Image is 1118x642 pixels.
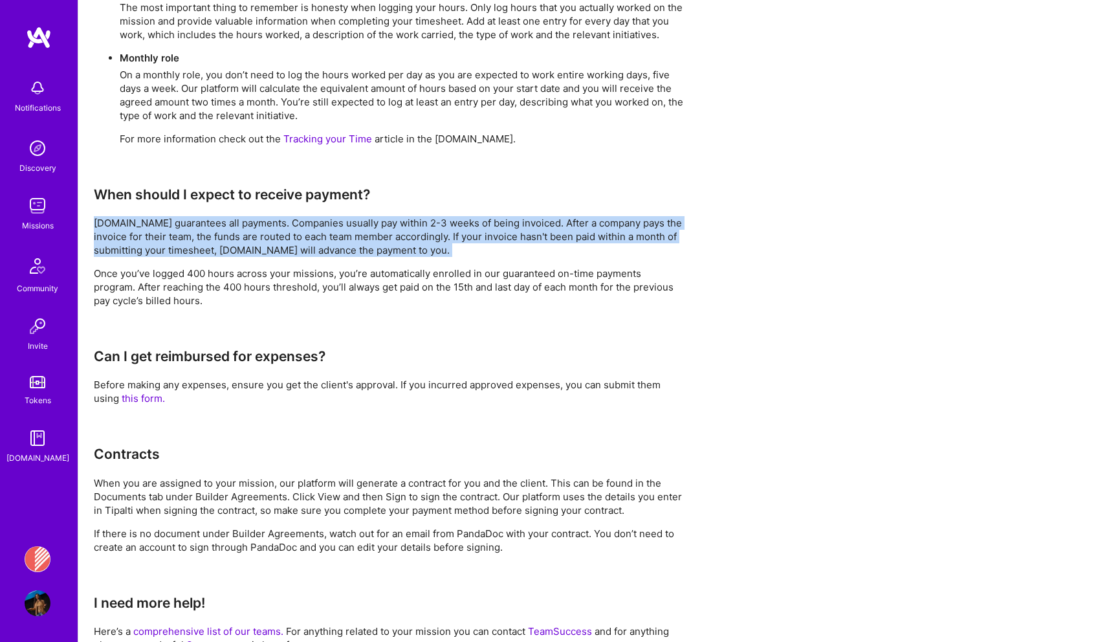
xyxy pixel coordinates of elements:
a: Tracking your Time [283,133,372,145]
a: TeamSuccess [528,625,592,637]
div: [DOMAIN_NAME] [6,451,69,465]
img: discovery [25,135,50,161]
img: bell [25,75,50,101]
div: Community [17,282,58,295]
p: The most important thing to remember is honesty when logging your hours. Only log hours that you ... [120,1,684,41]
div: Invite [28,339,48,353]
img: Invite [25,313,50,339]
div: Notifications [15,101,61,115]
p: On a monthly role, you don’t need to log the hours worked per day as you are expected to work ent... [120,68,684,122]
p: If there is no document under Builder Agreements, watch out for an email from PandaDoc with your ... [94,527,684,554]
a: Banjo Health: AI Coding Tools Enablement Workshop [21,546,54,572]
strong: Monthly role [120,52,179,64]
img: teamwork [25,193,50,219]
h3: When should I expect to receive payment? [94,186,684,203]
a: comprehensive list of our teams. [133,625,283,637]
p: For more information check out the article in the [DOMAIN_NAME]. [120,132,684,146]
p: Once you’ve logged 400 hours across your missions, you’re automatically enrolled in our guarantee... [94,267,684,307]
h3: Contracts [94,446,684,462]
p: [DOMAIN_NAME] guarantees all payments. Companies usually pay within 2-3 weeks of being invoiced. ... [94,216,684,257]
img: tokens [30,376,45,388]
div: Discovery [19,161,56,175]
img: logo [26,26,52,49]
img: guide book [25,425,50,451]
p: Before making any expenses, ensure you get the client's approval. If you incurred approved expens... [94,378,684,405]
a: this form. [122,392,165,404]
a: User Avatar [21,590,54,616]
img: Community [22,250,53,282]
div: Tokens [25,393,51,407]
h3: I need more help! [94,595,684,611]
p: When you are assigned to your mission, our platform will generate a contract for you and the clie... [94,476,684,517]
h3: Can I get reimbursed for expenses? [94,348,684,364]
img: Banjo Health: AI Coding Tools Enablement Workshop [25,546,50,572]
div: Missions [22,219,54,232]
img: User Avatar [25,590,50,616]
